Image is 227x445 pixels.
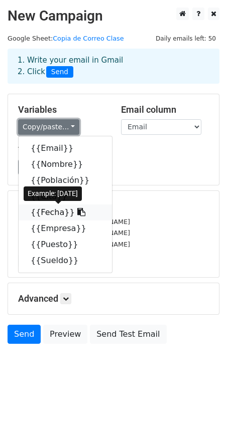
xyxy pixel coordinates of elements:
a: Preview [43,325,87,344]
span: Send [46,66,73,78]
a: {{Sueldo}} [19,253,112,269]
h5: 17 Recipients [18,201,209,212]
a: Send [8,325,41,344]
a: {{Email}} [19,140,112,156]
a: {{Puesto}} [19,237,112,253]
a: Send Test Email [90,325,166,344]
span: Daily emails left: 50 [152,33,219,44]
h5: Email column [121,104,209,115]
small: [EMAIL_ADDRESS][DOMAIN_NAME] [18,218,130,226]
a: {{Empresa}} [19,220,112,237]
div: 1. Write your email in Gmail 2. Click [10,55,217,78]
h2: New Campaign [8,8,219,25]
a: {{Fecha}} [19,204,112,220]
a: Copia de Correo Clase [53,35,124,42]
small: Google Sheet: [8,35,124,42]
small: [EMAIL_ADDRESS][DOMAIN_NAME] [18,229,130,237]
a: Copy/paste... [18,119,79,135]
div: Example: [DATE] [24,186,82,201]
a: {{Nombre}} [19,156,112,172]
a: {{Cita}} [19,188,112,204]
h5: Advanced [18,293,209,304]
h5: Variables [18,104,106,115]
a: {{Población}} [19,172,112,188]
a: Daily emails left: 50 [152,35,219,42]
small: [EMAIL_ADDRESS][DOMAIN_NAME] [18,241,130,248]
